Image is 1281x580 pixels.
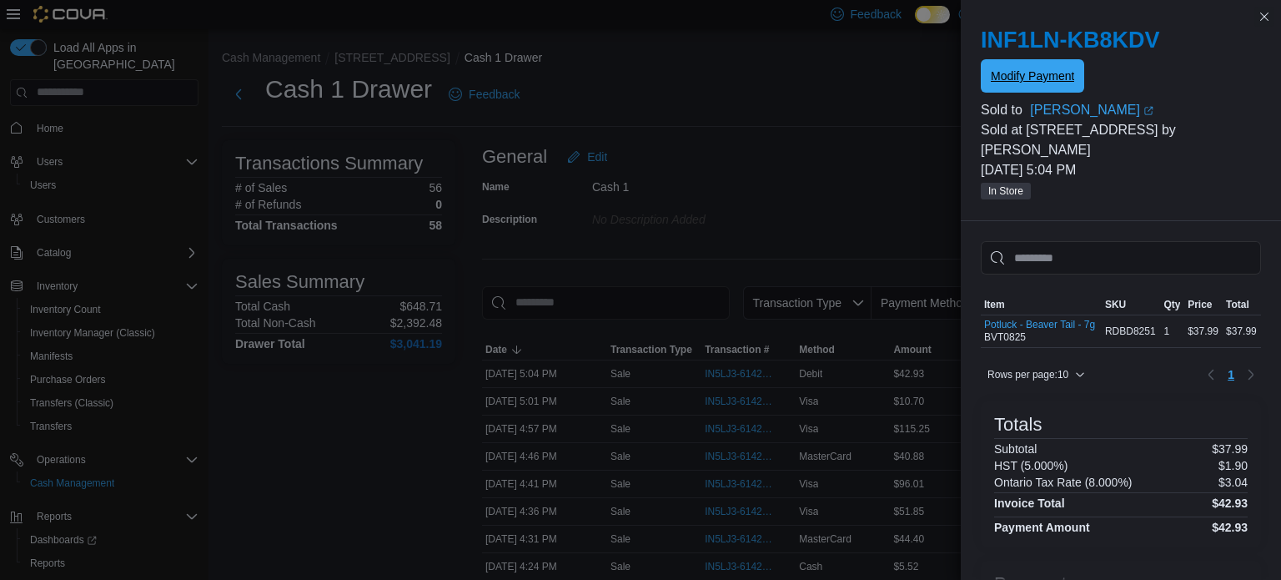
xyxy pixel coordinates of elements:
[1102,295,1161,315] button: SKU
[1223,321,1261,341] div: $37.99
[1143,106,1153,116] svg: External link
[981,100,1027,120] div: Sold to
[987,368,1068,381] span: Rows per page : 10
[981,241,1261,275] input: This is a search bar. As you type, the results lower in the page will automatically filter.
[1201,365,1221,385] button: Previous page
[981,160,1261,180] p: [DATE] 5:04 PM
[1160,321,1184,341] div: 1
[981,183,1031,199] span: In Store
[981,120,1261,160] p: Sold at [STREET_ADDRESS] by [PERSON_NAME]
[1188,298,1212,311] span: Price
[994,415,1042,435] h3: Totals
[1228,366,1234,383] span: 1
[1212,442,1248,456] p: $37.99
[1218,476,1248,489] p: $3.04
[1226,298,1249,311] span: Total
[994,497,1065,510] h4: Invoice Total
[988,184,1023,199] span: In Store
[984,298,1005,311] span: Item
[1241,365,1261,385] button: Next page
[981,365,1092,385] button: Rows per page:10
[981,59,1084,93] button: Modify Payment
[1201,361,1261,388] nav: Pagination for table: MemoryTable from EuiInMemoryTable
[1212,497,1248,510] h4: $42.93
[994,442,1037,456] h6: Subtotal
[1254,7,1274,27] button: Close this dialog
[1221,361,1241,388] button: Page 1 of 1
[1223,295,1261,315] button: Total
[1105,325,1156,338] span: RDBD8251
[1105,298,1126,311] span: SKU
[1212,521,1248,534] h4: $42.93
[1184,295,1223,315] button: Price
[994,476,1133,489] h6: Ontario Tax Rate (8.000%)
[994,521,1090,534] h4: Payment Amount
[1160,295,1184,315] button: Qty
[984,319,1095,344] div: BVT0825
[1163,298,1180,311] span: Qty
[1221,361,1241,388] ul: Pagination for table: MemoryTable from EuiInMemoryTable
[984,319,1095,330] button: Potluck - Beaver Tail - 7g
[991,68,1074,84] span: Modify Payment
[981,27,1261,53] h2: INF1LN-KB8KDV
[1184,321,1223,341] div: $37.99
[994,459,1067,472] h6: HST (5.000%)
[1218,459,1248,472] p: $1.90
[981,295,1102,315] button: Item
[1030,100,1261,120] a: [PERSON_NAME]External link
